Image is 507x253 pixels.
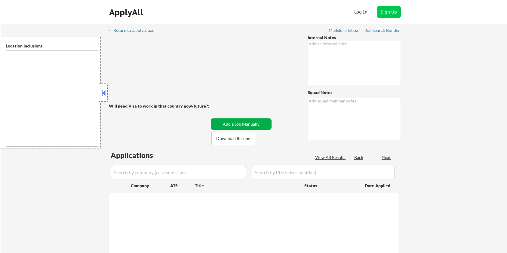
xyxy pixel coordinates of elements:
div: Back [354,154,364,160]
button: Add a Job Manually [211,118,272,130]
button: Download Resume [211,132,256,145]
div: Company [131,183,170,189]
div: Status [304,180,356,191]
div: ATS [170,183,195,189]
button: Log In [349,6,373,18]
div: Applications [111,152,170,159]
div: ← Return to /applysquad [108,28,160,32]
div: Internal Notes [308,35,400,41]
div: View All Results [315,154,347,160]
div: Job Search Builder [365,28,400,32]
div: Title [195,183,299,189]
div: Mailslurp Inbox [329,28,359,32]
div: ApplyAll [109,7,145,17]
a: ← Return to /applysquad [108,28,160,34]
strong: Will need Visa to work in that country now/future?: [109,103,209,108]
input: Search by title (case sensitive) [252,165,395,179]
div: Location Inclusions: [6,43,98,49]
div: Date Applied [365,183,391,189]
div: Next [382,154,391,160]
div: Squad Notes [308,90,400,96]
button: Sign Up [377,6,401,18]
input: Search by company (case sensitive) [111,165,246,179]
